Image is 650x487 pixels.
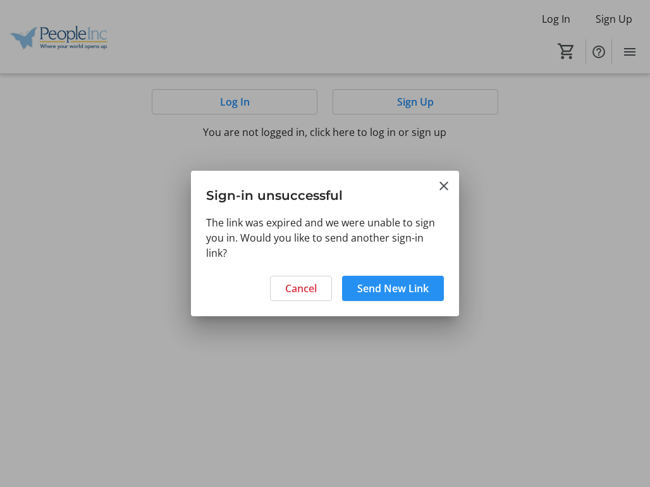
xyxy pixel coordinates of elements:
[357,281,429,296] span: Send New Link
[342,276,444,301] button: Send New Link
[191,171,459,214] h3: Sign-in unsuccessful
[191,215,459,268] div: The link was expired and we were unable to sign you in. Would you like to send another sign-in link?
[436,178,451,194] button: Close
[270,276,332,301] button: Cancel
[285,281,317,296] span: Cancel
